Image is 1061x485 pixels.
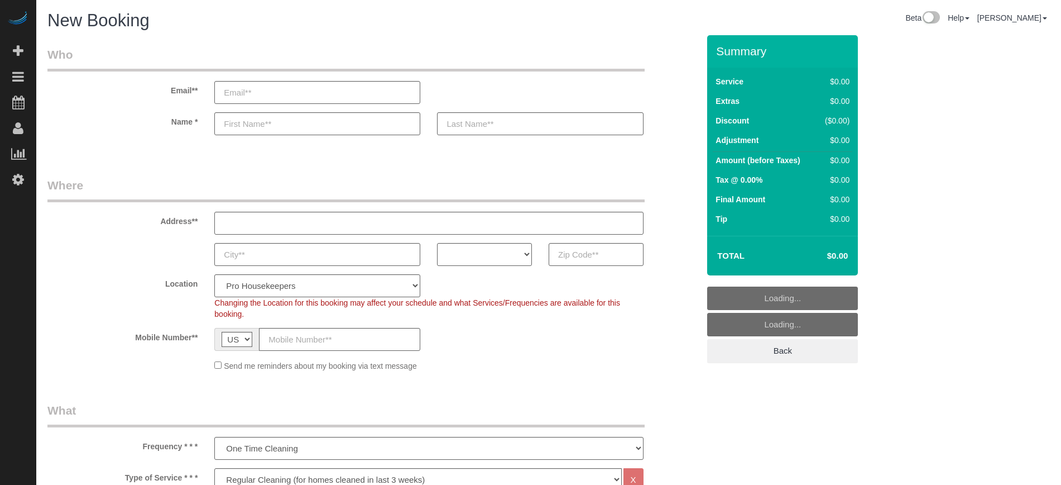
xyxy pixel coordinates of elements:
div: $0.00 [820,135,849,146]
label: Tip [716,213,727,225]
a: Back [707,339,858,363]
div: ($0.00) [820,115,849,126]
label: Location [39,274,206,289]
label: Amount (before Taxes) [716,155,800,166]
div: $0.00 [820,76,849,87]
label: Type of Service * * * [39,468,206,483]
label: Tax @ 0.00% [716,174,762,186]
label: Frequency * * * [39,437,206,452]
div: $0.00 [820,174,849,186]
h3: Summary [716,45,852,58]
a: Help [948,13,969,22]
label: Final Amount [716,194,765,205]
span: Send me reminders about my booking via text message [224,362,417,370]
img: New interface [921,11,940,26]
legend: Where [47,177,645,202]
img: Automaid Logo [7,11,29,27]
input: Mobile Number** [259,328,420,351]
div: $0.00 [820,96,849,107]
a: [PERSON_NAME] [977,13,1047,22]
div: $0.00 [820,194,849,205]
label: Name * [39,112,206,127]
div: $0.00 [820,213,849,225]
label: Adjustment [716,135,758,146]
legend: Who [47,46,645,72]
label: Discount [716,115,749,126]
input: First Name** [214,112,420,135]
div: $0.00 [820,155,849,166]
span: Changing the Location for this booking may affect your schedule and what Services/Frequencies are... [214,298,620,318]
h4: $0.00 [794,251,848,261]
a: Beta [905,13,940,22]
input: Zip Code** [549,243,644,266]
label: Mobile Number** [39,328,206,343]
label: Extras [716,96,740,107]
label: Service [716,76,743,87]
span: New Booking [47,11,150,30]
legend: What [47,402,645,427]
strong: Total [717,251,745,260]
input: Last Name** [437,112,643,135]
